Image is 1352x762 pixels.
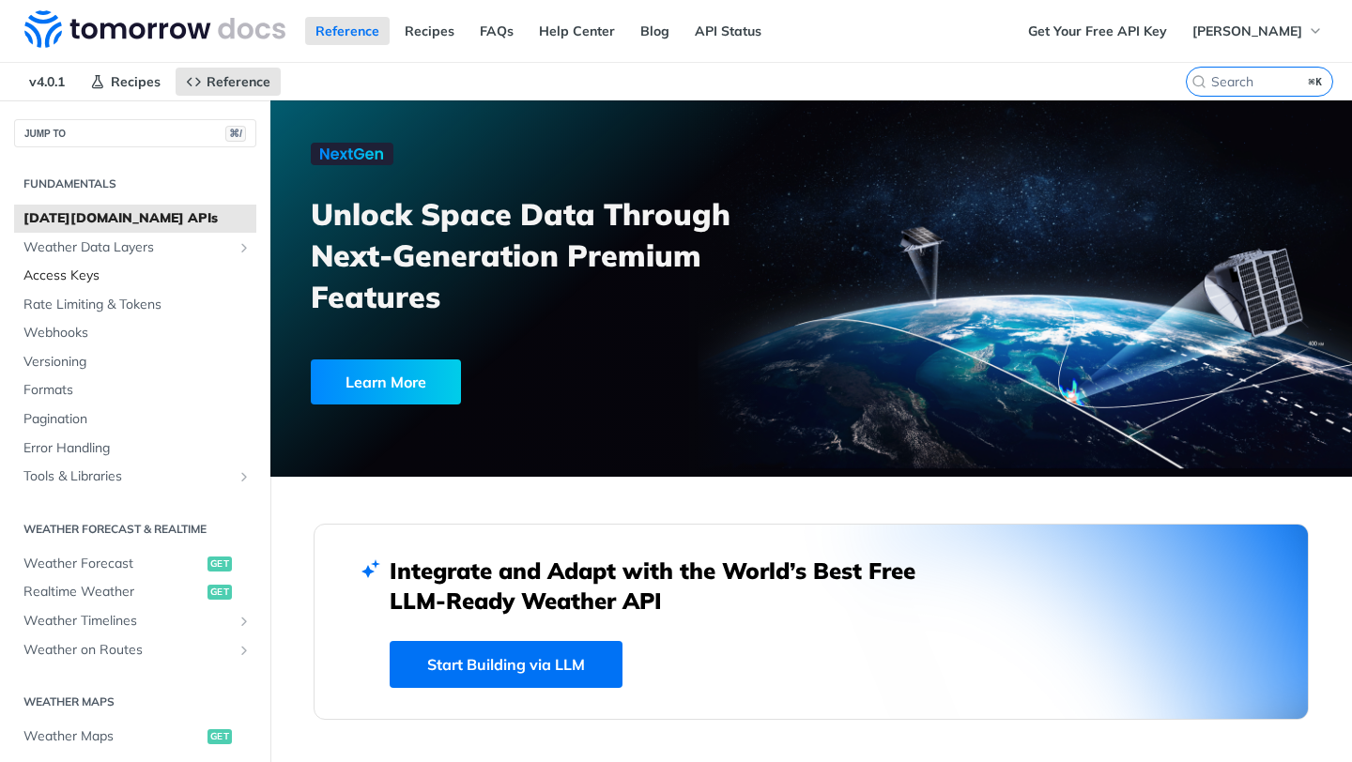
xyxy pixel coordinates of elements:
[207,556,232,571] span: get
[24,10,285,48] img: Tomorrow.io Weather API Docs
[630,17,680,45] a: Blog
[23,381,252,400] span: Formats
[684,17,772,45] a: API Status
[23,439,252,458] span: Error Handling
[14,434,256,463] a: Error Handling
[207,73,270,90] span: Reference
[14,723,256,751] a: Weather Mapsget
[19,68,75,96] span: v4.0.1
[23,583,203,602] span: Realtime Weather
[469,17,524,45] a: FAQs
[80,68,171,96] a: Recipes
[14,175,256,192] h2: Fundamentals
[311,143,393,165] img: NextGen
[225,126,246,142] span: ⌘/
[23,353,252,372] span: Versioning
[23,555,203,573] span: Weather Forecast
[14,348,256,376] a: Versioning
[23,467,232,486] span: Tools & Libraries
[23,296,252,314] span: Rate Limiting & Tokens
[14,521,256,538] h2: Weather Forecast & realtime
[1018,17,1177,45] a: Get Your Free API Key
[23,612,232,631] span: Weather Timelines
[23,238,232,257] span: Weather Data Layers
[390,556,944,616] h2: Integrate and Adapt with the World’s Best Free LLM-Ready Weather API
[1191,74,1206,89] svg: Search
[311,359,461,404] div: Learn More
[14,693,256,710] h2: Weather Maps
[207,585,232,600] span: get
[14,234,256,262] a: Weather Data LayersShow subpages for Weather Data Layers
[23,324,252,343] span: Webhooks
[390,641,622,688] a: Start Building via LLM
[14,578,256,606] a: Realtime Weatherget
[14,550,256,578] a: Weather Forecastget
[14,262,256,290] a: Access Keys
[237,643,252,658] button: Show subpages for Weather on Routes
[23,267,252,285] span: Access Keys
[529,17,625,45] a: Help Center
[311,359,728,404] a: Learn More
[1192,23,1302,39] span: [PERSON_NAME]
[14,119,256,147] button: JUMP TO⌘/
[14,205,256,233] a: [DATE][DOMAIN_NAME] APIs
[14,376,256,404] a: Formats
[14,636,256,664] a: Weather on RoutesShow subpages for Weather on Routes
[237,469,252,484] button: Show subpages for Tools & Libraries
[14,607,256,635] a: Weather TimelinesShow subpages for Weather Timelines
[207,729,232,744] span: get
[237,614,252,629] button: Show subpages for Weather Timelines
[14,291,256,319] a: Rate Limiting & Tokens
[1182,17,1333,45] button: [PERSON_NAME]
[394,17,465,45] a: Recipes
[305,17,390,45] a: Reference
[23,209,252,228] span: [DATE][DOMAIN_NAME] APIs
[14,405,256,434] a: Pagination
[23,410,252,429] span: Pagination
[311,193,832,317] h3: Unlock Space Data Through Next-Generation Premium Features
[14,319,256,347] a: Webhooks
[237,240,252,255] button: Show subpages for Weather Data Layers
[23,641,232,660] span: Weather on Routes
[111,73,161,90] span: Recipes
[176,68,281,96] a: Reference
[23,727,203,746] span: Weather Maps
[14,463,256,491] a: Tools & LibrariesShow subpages for Tools & Libraries
[1304,72,1328,91] kbd: ⌘K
